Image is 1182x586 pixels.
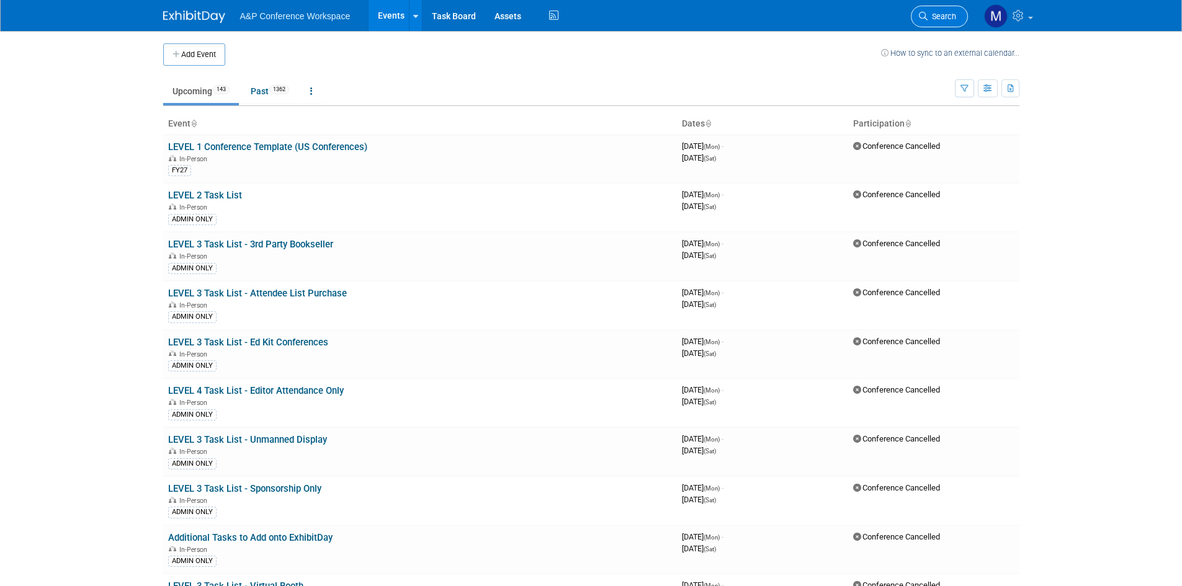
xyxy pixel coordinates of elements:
span: In-Person [179,497,211,505]
a: LEVEL 3 Task List - Unmanned Display [168,434,327,445]
a: LEVEL 4 Task List - Editor Attendance Only [168,385,344,396]
div: ADMIN ONLY [168,311,217,322]
img: In-Person Event [169,399,176,405]
button: Add Event [163,43,225,66]
span: 143 [213,85,230,94]
img: In-Person Event [169,350,176,357]
span: (Mon) [704,143,720,150]
span: [DATE] [682,434,723,443]
img: ExhibitDay [163,11,225,23]
span: Conference Cancelled [853,190,940,199]
span: Conference Cancelled [853,288,940,297]
span: (Sat) [704,448,716,455]
span: [DATE] [682,397,716,406]
span: - [722,337,723,346]
a: LEVEL 3 Task List - 3rd Party Bookseller [168,239,333,250]
span: In-Person [179,448,211,456]
img: In-Person Event [169,497,176,503]
span: (Sat) [704,155,716,162]
span: A&P Conference Workspace [240,11,351,21]
span: In-Person [179,399,211,407]
th: Participation [848,113,1019,135]
img: In-Person Event [169,448,176,454]
img: In-Person Event [169,155,176,161]
span: [DATE] [682,202,716,211]
span: [DATE] [682,348,716,358]
img: In-Person Event [169,203,176,210]
span: In-Person [179,203,211,211]
a: LEVEL 2 Task List [168,190,242,201]
a: LEVEL 1 Conference Template (US Conferences) [168,141,367,153]
span: [DATE] [682,300,716,309]
span: [DATE] [682,385,723,394]
div: ADMIN ONLY [168,556,217,567]
span: [DATE] [682,544,716,553]
span: (Mon) [704,534,720,541]
div: ADMIN ONLY [168,360,217,371]
span: (Sat) [704,546,716,553]
div: ADMIN ONLY [168,507,217,518]
div: ADMIN ONLY [168,263,217,274]
span: - [722,190,723,199]
span: Conference Cancelled [853,337,940,346]
span: (Mon) [704,485,720,492]
span: - [722,141,723,151]
span: (Sat) [704,252,716,259]
div: ADMIN ONLY [168,409,217,420]
img: In-Person Event [169,252,176,259]
a: Sort by Start Date [705,118,711,128]
span: In-Person [179,350,211,358]
div: ADMIN ONLY [168,458,217,469]
span: - [722,483,723,492]
a: LEVEL 3 Task List - Ed Kit Conferences [168,337,328,348]
span: - [722,532,723,541]
span: [DATE] [682,153,716,162]
span: Conference Cancelled [853,141,940,151]
span: Conference Cancelled [853,239,940,248]
a: Upcoming143 [163,79,239,103]
div: FY27 [168,165,191,176]
span: Conference Cancelled [853,483,940,492]
span: (Sat) [704,350,716,357]
span: (Mon) [704,339,720,345]
span: (Sat) [704,497,716,504]
a: Sort by Participation Type [905,118,911,128]
span: (Mon) [704,436,720,443]
img: Mark Strong [984,4,1008,28]
span: (Mon) [704,241,720,247]
span: 1362 [269,85,289,94]
th: Event [163,113,677,135]
span: - [722,434,723,443]
a: Search [911,6,968,27]
span: [DATE] [682,446,716,455]
span: (Sat) [704,301,716,308]
a: Past1362 [241,79,298,103]
span: (Mon) [704,290,720,296]
span: Search [928,12,956,21]
span: (Mon) [704,192,720,198]
span: - [722,239,723,248]
span: In-Person [179,546,211,554]
a: LEVEL 3 Task List - Attendee List Purchase [168,288,347,299]
span: (Sat) [704,203,716,210]
span: [DATE] [682,532,723,541]
a: Additional Tasks to Add onto ExhibitDay [168,532,333,543]
a: How to sync to an external calendar... [881,48,1019,58]
span: [DATE] [682,190,723,199]
span: In-Person [179,301,211,309]
a: Sort by Event Name [190,118,197,128]
span: (Mon) [704,387,720,394]
span: In-Person [179,252,211,260]
span: [DATE] [682,251,716,260]
span: [DATE] [682,483,723,492]
span: [DATE] [682,337,723,346]
th: Dates [677,113,848,135]
span: [DATE] [682,495,716,504]
span: [DATE] [682,141,723,151]
a: LEVEL 3 Task List - Sponsorship Only [168,483,321,494]
span: Conference Cancelled [853,434,940,443]
img: In-Person Event [169,546,176,552]
span: [DATE] [682,288,723,297]
span: Conference Cancelled [853,385,940,394]
span: - [722,385,723,394]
